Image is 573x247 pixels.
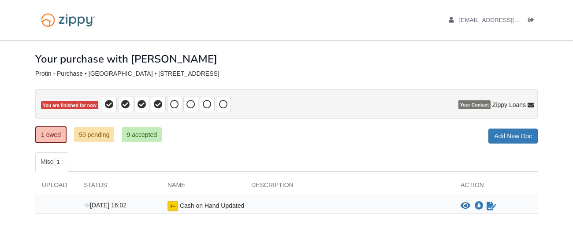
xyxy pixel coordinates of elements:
[74,127,114,142] a: 50 pending
[161,181,245,194] div: Name
[475,203,484,210] a: Download Cash on Hand Updated
[488,129,538,144] a: Add New Doc
[35,53,217,65] h1: Your purchase with [PERSON_NAME]
[122,127,162,142] a: 9 accepted
[41,101,98,110] span: You are finished for now
[167,201,178,211] img: Ready for you to esign
[459,17,560,23] span: dinaprotin@gmail.com
[458,100,491,109] span: Your Contact
[180,202,244,209] span: Cash on Hand Updated
[461,202,470,210] button: View Cash on Hand Updated
[449,17,560,26] a: edit profile
[454,181,538,194] div: Action
[35,70,538,77] div: Protin - Purchase • [GEOGRAPHIC_DATA] • [STREET_ADDRESS]
[35,181,77,194] div: Upload
[53,158,63,166] span: 1
[528,17,538,26] a: Log out
[245,181,454,194] div: Description
[84,202,127,209] span: [DATE] 16:02
[492,100,526,109] span: Zippy Loans
[77,181,161,194] div: Status
[35,152,68,172] a: Misc
[486,201,497,211] a: Sign Form
[35,9,101,31] img: Logo
[35,126,67,143] a: 1 owed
